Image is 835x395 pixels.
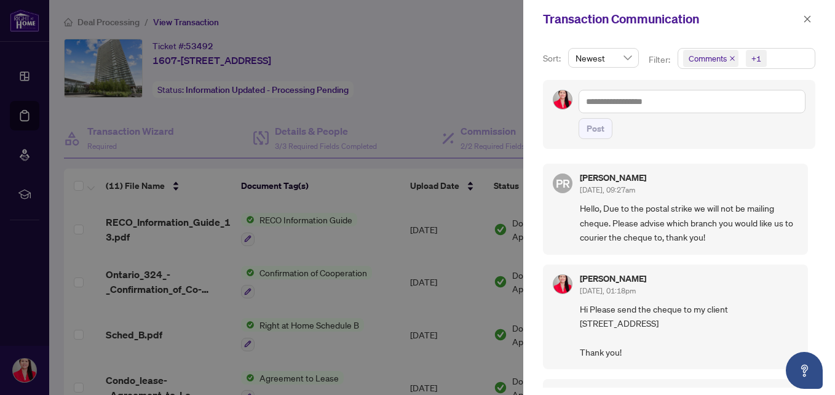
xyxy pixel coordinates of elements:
span: close [803,15,812,23]
span: Newest [576,49,631,67]
span: Comments [683,50,738,67]
img: Profile Icon [553,275,572,293]
h5: [PERSON_NAME] [580,274,646,283]
span: [DATE], 01:18pm [580,286,636,295]
p: Sort: [543,52,563,65]
span: [DATE], 09:27am [580,185,635,194]
div: +1 [751,52,761,65]
span: Hi Please send the cheque to my client [STREET_ADDRESS] Thank you! [580,302,798,360]
span: Comments [689,52,727,65]
h5: [PERSON_NAME] [580,174,646,182]
p: Filter: [649,53,672,66]
span: PR [556,175,570,192]
button: Post [579,118,612,139]
div: Transaction Communication [543,10,799,28]
span: Hello, Due to the postal strike we will not be mailing cheque. Please advise which branch you wou... [580,201,798,244]
img: Profile Icon [553,90,572,109]
button: Open asap [786,352,823,389]
span: close [729,55,735,62]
